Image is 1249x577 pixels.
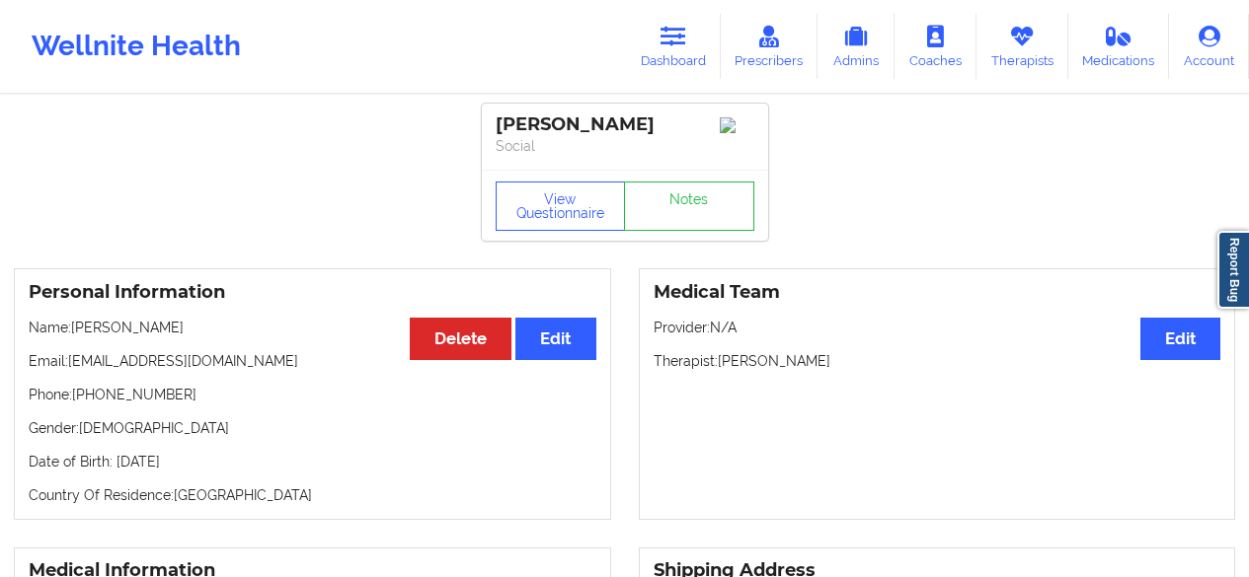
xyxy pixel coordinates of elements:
[29,418,596,438] p: Gender: [DEMOGRAPHIC_DATA]
[720,117,754,133] img: Image%2Fplaceholer-image.png
[976,14,1068,79] a: Therapists
[410,318,511,360] button: Delete
[626,14,721,79] a: Dashboard
[29,351,596,371] p: Email: [EMAIL_ADDRESS][DOMAIN_NAME]
[29,281,596,304] h3: Personal Information
[654,318,1221,337] p: Provider: N/A
[654,281,1221,304] h3: Medical Team
[895,14,976,79] a: Coaches
[1140,318,1220,360] button: Edit
[496,113,754,136] div: [PERSON_NAME]
[29,385,596,404] p: Phone: [PHONE_NUMBER]
[1068,14,1170,79] a: Medications
[1169,14,1249,79] a: Account
[29,318,596,337] p: Name: [PERSON_NAME]
[29,485,596,505] p: Country Of Residence: [GEOGRAPHIC_DATA]
[515,318,595,360] button: Edit
[496,181,626,231] button: View Questionnaire
[654,351,1221,371] p: Therapist: [PERSON_NAME]
[496,136,754,156] p: Social
[1217,231,1249,309] a: Report Bug
[721,14,819,79] a: Prescribers
[624,181,754,231] a: Notes
[818,14,895,79] a: Admins
[29,452,596,471] p: Date of Birth: [DATE]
